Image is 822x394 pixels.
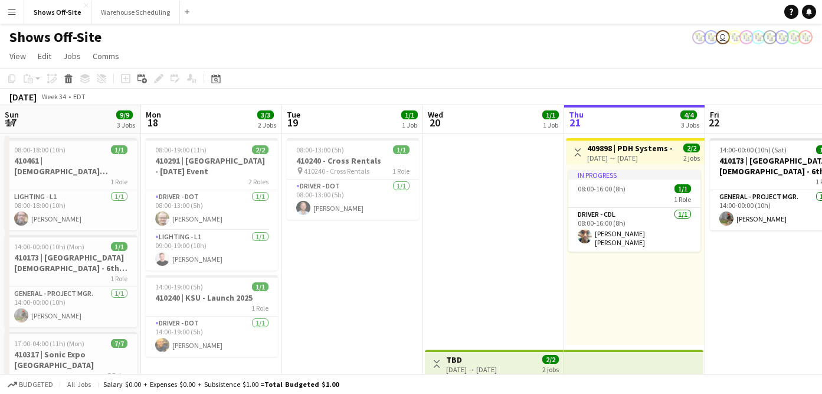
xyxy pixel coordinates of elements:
span: 1 Role [674,195,691,204]
app-card-role: Lighting - L11/109:00-19:00 (10h)[PERSON_NAME] [146,230,278,271]
span: 08:00-18:00 (10h) [14,145,66,154]
span: 17 [3,116,19,129]
span: 1 Role [110,274,127,283]
span: 1/1 [542,110,559,119]
h3: TBD [446,354,497,365]
a: View [5,48,31,64]
span: 1 Role [392,167,410,175]
span: 18 [144,116,161,129]
h3: 410240 | KSU - Launch 2025 [146,292,278,303]
div: 1 Job [543,121,558,129]
div: 3 Jobs [681,121,699,129]
span: Comms [93,51,119,61]
span: 08:00-13:00 (5h) [296,145,344,154]
button: Warehouse Scheduling [91,1,180,24]
span: 1 Role [251,304,268,312]
div: 08:00-13:00 (5h)1/1410240 - Cross Rentals 410240 - Cross Rentals1 RoleDriver - DOT1/108:00-13:00 ... [287,138,419,220]
span: 14:00-19:00 (5h) [155,282,203,291]
h3: 410240 - Cross Rentals [287,155,419,166]
span: 7/7 [111,339,127,348]
span: 17:00-04:00 (11h) (Mon) [14,339,84,348]
app-card-role: Driver - DOT1/108:00-13:00 (5h)[PERSON_NAME] [146,190,278,230]
app-user-avatar: Toryn Tamborello [716,30,730,44]
span: Thu [569,109,584,120]
span: Budgeted [19,380,53,389]
div: EDT [73,92,86,101]
app-card-role: Driver - CDL1/108:00-16:00 (8h)[PERSON_NAME] [PERSON_NAME] [568,208,700,252]
span: Sun [5,109,19,120]
app-user-avatar: Labor Coordinator [763,30,777,44]
span: 08:00-16:00 (8h) [578,184,625,193]
app-user-avatar: Labor Coordinator [787,30,801,44]
span: 2/2 [542,355,559,364]
span: 2/2 [252,145,268,154]
span: Edit [38,51,51,61]
span: 1/1 [111,145,127,154]
div: 2 Jobs [258,121,276,129]
div: Salary $0.00 + Expenses $0.00 + Subsistence $1.00 = [103,380,339,389]
app-job-card: 08:00-19:00 (11h)2/2410291 | [GEOGRAPHIC_DATA] - [DATE] Event2 RolesDriver - DOT1/108:00-13:00 (5... [146,138,278,271]
span: 1 Role [110,177,127,186]
app-card-role: Driver - DOT1/114:00-19:00 (5h)[PERSON_NAME] [146,317,278,357]
app-user-avatar: Labor Coordinator [739,30,754,44]
app-user-avatar: Labor Coordinator [775,30,789,44]
h3: 410317 | Sonic Expo [GEOGRAPHIC_DATA] [5,349,137,370]
span: 1/1 [111,242,127,251]
span: 1/1 [393,145,410,154]
div: 3 Jobs [117,121,135,129]
app-user-avatar: Labor Coordinator [704,30,718,44]
span: Fri [710,109,719,120]
div: [DATE] [9,91,37,103]
app-job-card: 14:00-00:00 (10h) (Mon)1/1410173 | [GEOGRAPHIC_DATA][DEMOGRAPHIC_DATA] - 6th Grade Fall Camp FFA ... [5,235,137,327]
app-job-card: 08:00-18:00 (10h)1/1410461 | [DEMOGRAPHIC_DATA][GEOGRAPHIC_DATA]1 RoleLighting - L11/108:00-18:00... [5,138,137,230]
span: 21 [567,116,584,129]
span: View [9,51,26,61]
span: 14:00-00:00 (10h) (Sat) [719,145,787,154]
app-card-role: General - Project Mgr.1/114:00-00:00 (10h)[PERSON_NAME] [5,287,137,327]
span: 1/1 [401,110,418,119]
app-user-avatar: Labor Coordinator [728,30,742,44]
span: 14:00-00:00 (10h) (Mon) [14,242,84,251]
span: 2 Roles [248,177,268,186]
h3: 409898 | PDH Systems - Rock the Smokies 2025 [587,143,675,154]
span: 2/2 [683,144,700,152]
h3: 410291 | [GEOGRAPHIC_DATA] - [DATE] Event [146,155,278,177]
span: Week 34 [39,92,68,101]
span: 4/4 [680,110,697,119]
span: 22 [708,116,719,129]
div: In progress [568,170,700,180]
a: Comms [88,48,124,64]
span: All jobs [65,380,93,389]
a: Edit [33,48,56,64]
span: 08:00-19:00 (11h) [155,145,207,154]
span: Jobs [63,51,81,61]
app-job-card: 14:00-19:00 (5h)1/1410240 | KSU - Launch 20251 RoleDriver - DOT1/114:00-19:00 (5h)[PERSON_NAME] [146,275,278,357]
span: 1/1 [252,282,268,291]
span: 9/9 [116,110,133,119]
app-user-avatar: Labor Coordinator [692,30,706,44]
div: 2 jobs [542,364,559,374]
div: [DATE] → [DATE] [446,365,497,374]
button: Shows Off-Site [24,1,91,24]
app-card-role: Lighting - L11/108:00-18:00 (10h)[PERSON_NAME] [5,190,137,230]
span: Tue [287,109,300,120]
app-user-avatar: Labor Coordinator [751,30,765,44]
span: 3/3 [257,110,274,119]
a: Jobs [58,48,86,64]
div: 1 Job [402,121,417,129]
span: 19 [285,116,300,129]
div: [DATE] → [DATE] [587,154,675,162]
div: 2 jobs [683,152,700,162]
span: 1/1 [674,184,691,193]
span: Mon [146,109,161,120]
app-card-role: Driver - DOT1/108:00-13:00 (5h)[PERSON_NAME] [287,180,419,220]
app-job-card: In progress08:00-16:00 (8h)1/11 RoleDriver - CDL1/108:00-16:00 (8h)[PERSON_NAME] [PERSON_NAME] [568,170,700,252]
button: Budgeted [6,378,55,391]
h3: 410173 | [GEOGRAPHIC_DATA][DEMOGRAPHIC_DATA] - 6th Grade Fall Camp FFA 2025 [5,252,137,273]
span: Total Budgeted $1.00 [264,380,339,389]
